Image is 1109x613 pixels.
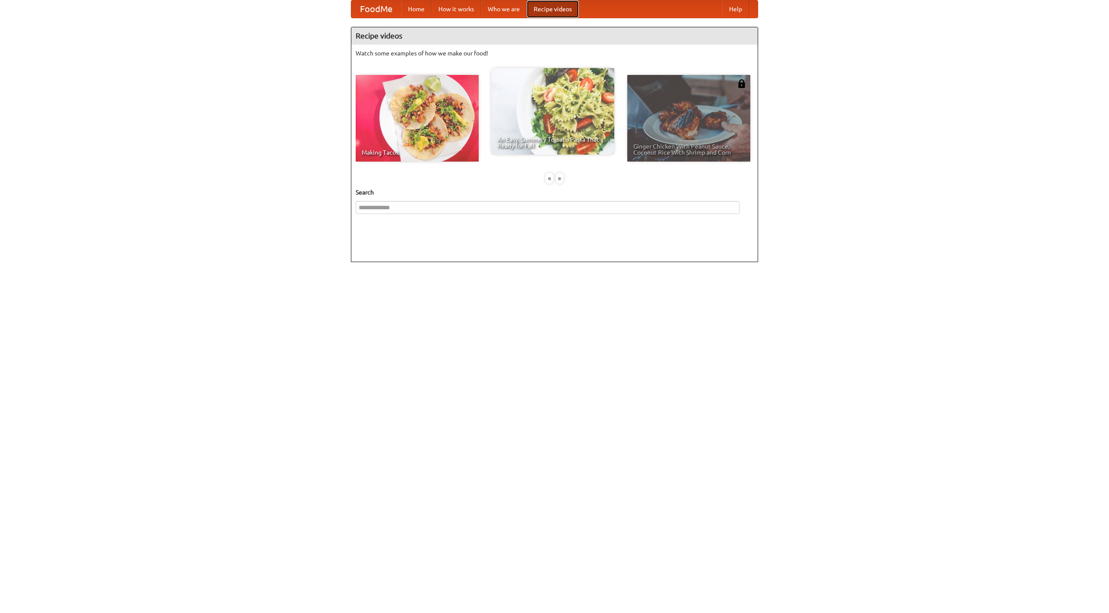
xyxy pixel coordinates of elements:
a: FoodMe [351,0,401,18]
a: Home [401,0,431,18]
div: « [545,173,553,184]
a: Help [722,0,749,18]
img: 483408.png [737,79,746,88]
h5: Search [356,188,753,197]
span: Making Tacos [362,149,473,156]
div: » [556,173,564,184]
a: Recipe videos [527,0,579,18]
a: An Easy, Summery Tomato Pasta That's Ready for Fall [491,68,614,155]
span: An Easy, Summery Tomato Pasta That's Ready for Fall [497,136,608,149]
p: Watch some examples of how we make our food! [356,49,753,58]
h4: Recipe videos [351,27,758,45]
a: Making Tacos [356,75,479,162]
a: How it works [431,0,481,18]
a: Who we are [481,0,527,18]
